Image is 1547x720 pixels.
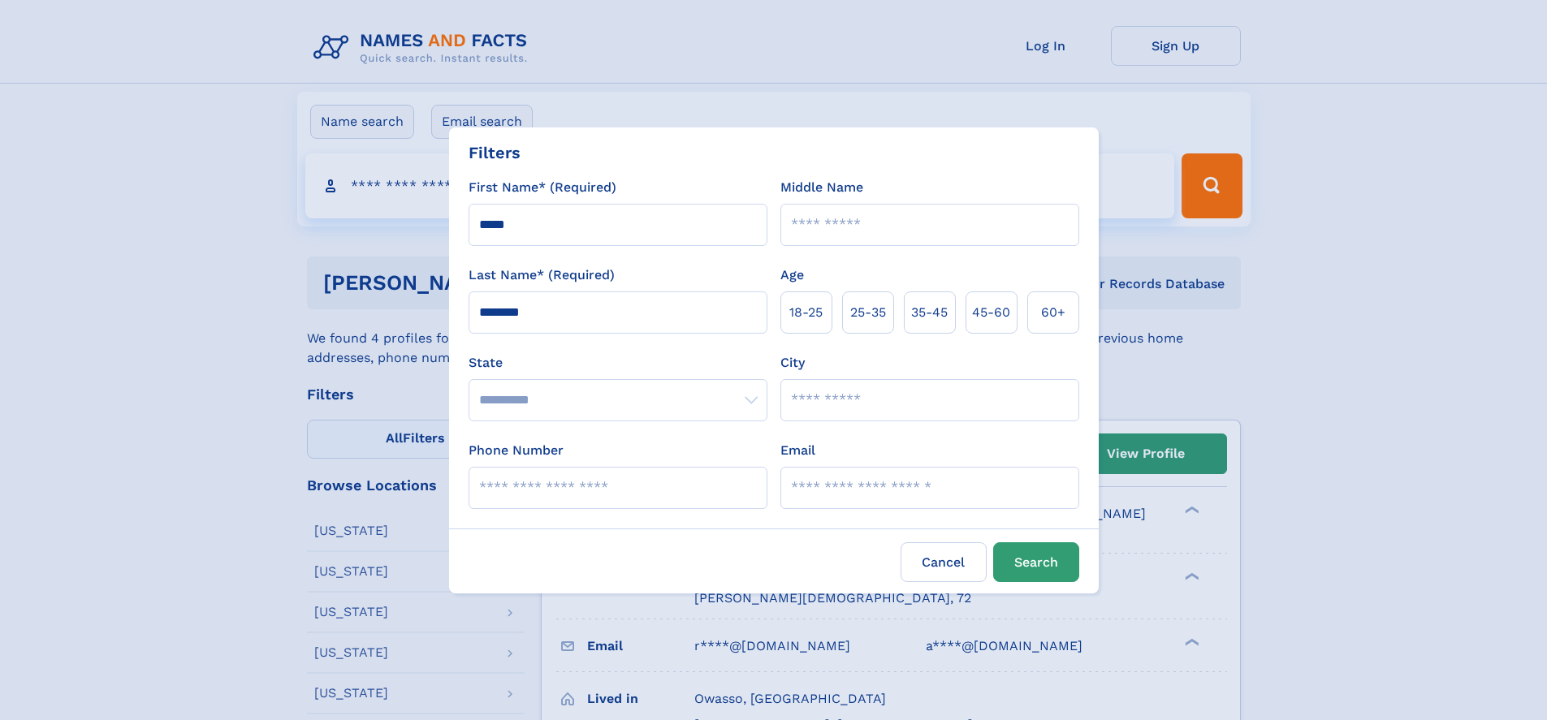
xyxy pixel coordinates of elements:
[780,178,863,197] label: Middle Name
[469,140,521,165] div: Filters
[993,542,1079,582] button: Search
[469,441,564,460] label: Phone Number
[1041,303,1065,322] span: 60+
[780,265,804,285] label: Age
[972,303,1010,322] span: 45‑60
[789,303,823,322] span: 18‑25
[469,353,767,373] label: State
[901,542,987,582] label: Cancel
[850,303,886,322] span: 25‑35
[911,303,948,322] span: 35‑45
[469,178,616,197] label: First Name* (Required)
[469,265,615,285] label: Last Name* (Required)
[780,441,815,460] label: Email
[780,353,805,373] label: City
